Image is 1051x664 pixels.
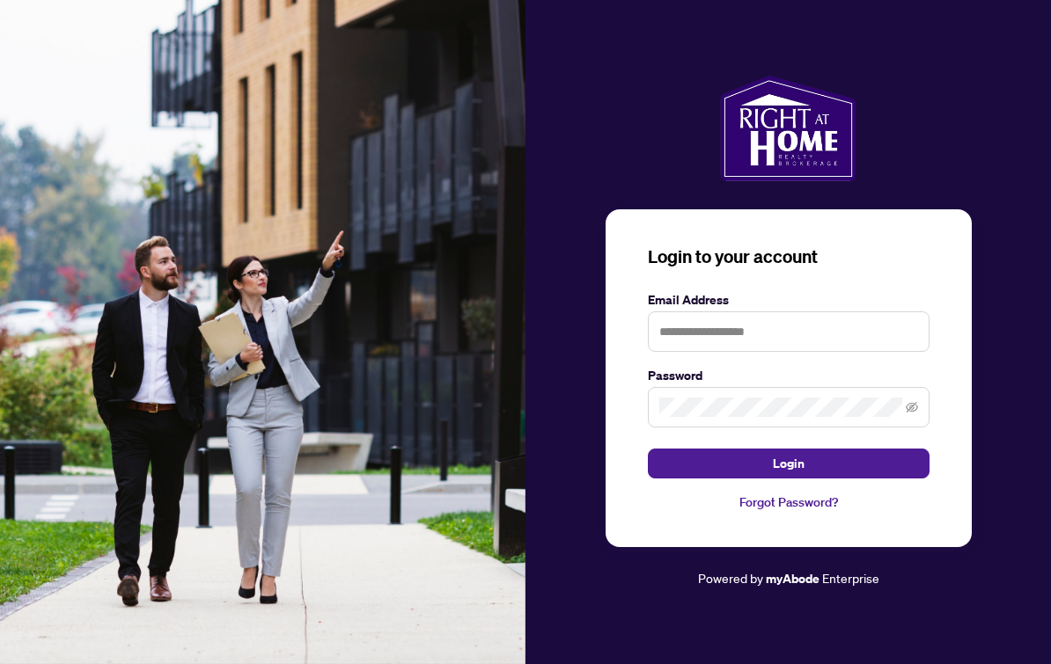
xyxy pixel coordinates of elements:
[648,449,930,478] button: Login
[698,570,763,586] span: Powered by
[766,569,819,588] a: myAbode
[648,366,930,385] label: Password
[906,401,918,413] span: eye-invisible
[822,570,879,586] span: Enterprise
[720,76,856,181] img: ma-logo
[648,244,930,269] h3: Login to your account
[773,449,805,478] span: Login
[648,290,930,310] label: Email Address
[648,493,930,512] a: Forgot Password?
